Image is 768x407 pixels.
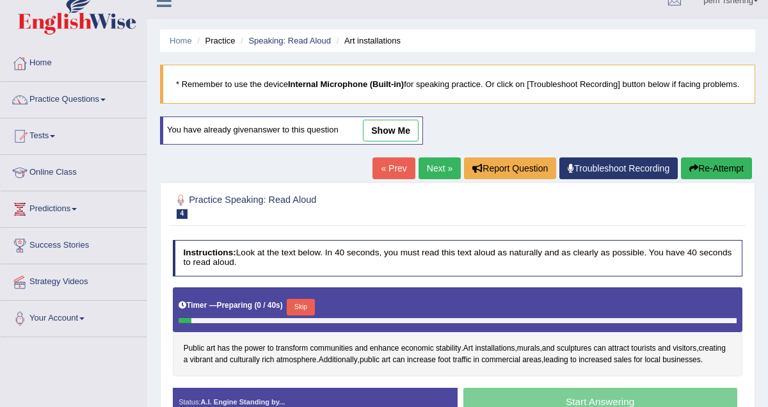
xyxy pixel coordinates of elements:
[1,118,147,150] a: Tests
[257,301,280,310] b: 0 / 40s
[179,301,283,310] h5: Timer —
[1,264,147,296] a: Strategy Videos
[1,228,147,260] a: Success Stories
[262,355,274,366] span: Click to see word definition
[170,36,192,45] a: Home
[594,343,606,355] span: Click to see word definition
[160,65,755,104] blockquote: * Remember to use the device for speaking practice. Or click on [Troubleshoot Recording] button b...
[1,82,147,114] a: Practice Questions
[438,355,451,366] span: Click to see word definition
[698,343,725,355] span: Click to see word definition
[662,355,701,366] span: Click to see word definition
[419,157,461,179] a: Next »
[1,45,147,77] a: Home
[360,355,380,366] span: Click to see word definition
[631,343,655,355] span: Click to see word definition
[319,355,358,366] span: Click to see word definition
[452,355,471,366] span: Click to see word definition
[436,343,461,355] span: Click to see word definition
[681,157,752,179] button: Re-Attempt
[614,355,632,366] span: Click to see word definition
[173,240,743,276] h4: Look at the text below. In 40 seconds, you must read this text aloud as naturally and as clearly ...
[218,343,230,355] span: Click to see word definition
[248,36,331,45] a: Speaking: Read Aloud
[608,343,629,355] span: Click to see word definition
[184,355,188,366] span: Click to see word definition
[543,355,568,366] span: Click to see word definition
[1,191,147,223] a: Predictions
[372,157,415,179] a: « Prev
[268,343,274,355] span: Click to see word definition
[287,299,314,315] button: Skip
[173,287,743,376] div: . , , , . , , .
[217,301,253,310] b: Preparing
[517,343,540,355] span: Click to see word definition
[244,343,265,355] span: Click to see word definition
[310,343,353,355] span: Click to see word definition
[401,343,434,355] span: Click to see word definition
[481,355,520,366] span: Click to see word definition
[475,343,515,355] span: Click to see word definition
[184,343,204,355] span: Click to see word definition
[232,343,243,355] span: Click to see word definition
[230,355,260,366] span: Click to see word definition
[215,355,228,366] span: Click to see word definition
[190,355,213,366] span: Click to see word definition
[644,355,660,366] span: Click to see word definition
[333,35,401,47] li: Art installations
[201,398,285,406] strong: A.I. Engine Standing by...
[177,209,188,219] span: 4
[194,35,235,47] li: Practice
[207,343,216,355] span: Click to see word definition
[363,120,419,141] a: show me
[658,343,671,355] span: Click to see word definition
[355,343,368,355] span: Click to see word definition
[522,355,541,366] span: Click to see word definition
[160,116,423,145] div: You have already given answer to this question
[474,355,479,366] span: Click to see word definition
[407,355,436,366] span: Click to see word definition
[254,301,257,310] b: (
[288,79,404,89] b: Internal Microphone (Built-in)
[173,192,526,219] h2: Practice Speaking: Read Aloud
[579,355,612,366] span: Click to see word definition
[634,355,643,366] span: Click to see word definition
[464,157,556,179] button: Report Question
[370,343,399,355] span: Click to see word definition
[183,248,236,257] b: Instructions:
[557,343,591,355] span: Click to see word definition
[559,157,678,179] a: Troubleshoot Recording
[381,355,390,366] span: Click to see word definition
[276,343,308,355] span: Click to see word definition
[542,343,555,355] span: Click to see word definition
[280,301,283,310] b: )
[392,355,404,366] span: Click to see word definition
[1,301,147,333] a: Your Account
[1,155,147,187] a: Online Class
[463,343,473,355] span: Click to see word definition
[673,343,696,355] span: Click to see word definition
[570,355,577,366] span: Click to see word definition
[276,355,317,366] span: Click to see word definition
